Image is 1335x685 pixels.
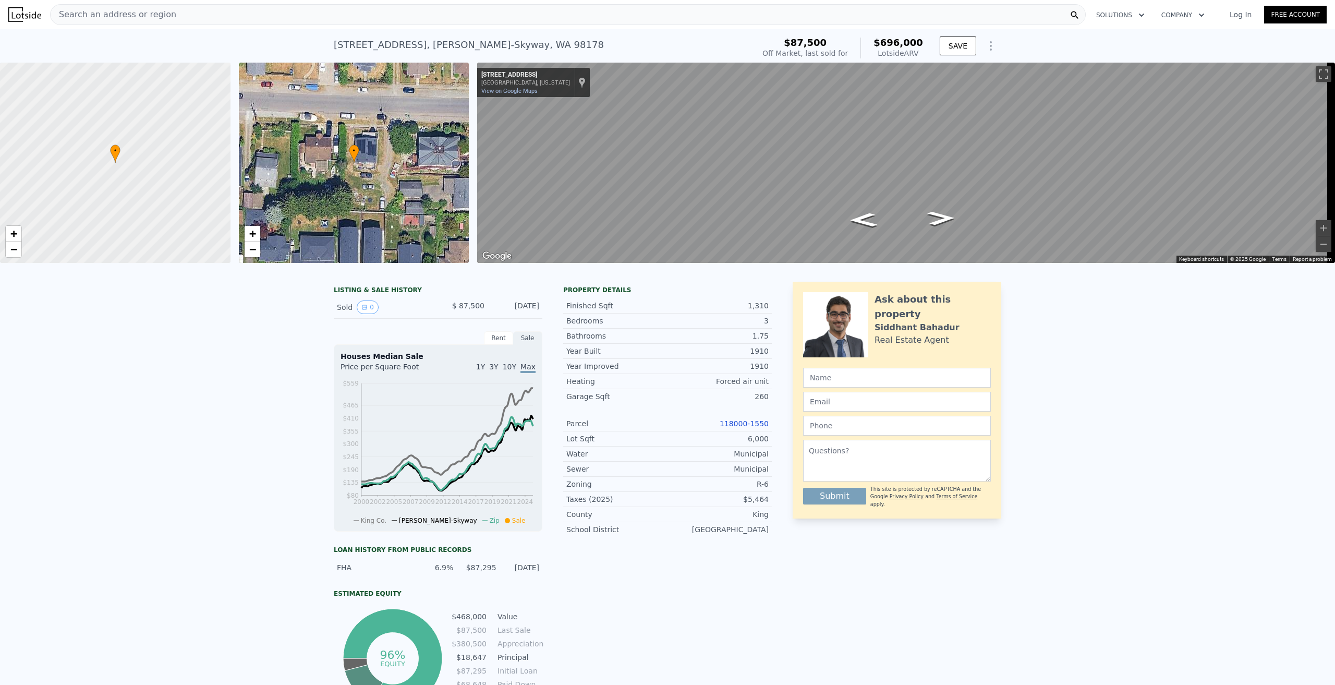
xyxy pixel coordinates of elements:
[495,652,542,663] td: Principal
[343,479,359,486] tspan: $135
[10,243,17,256] span: −
[480,249,514,263] a: Open this area in Google Maps (opens a new window)
[667,464,769,474] div: Municipal
[520,363,536,373] span: Max
[667,376,769,387] div: Forced air unit
[386,498,402,506] tspan: 2005
[1272,256,1287,262] a: Terms
[890,494,924,499] a: Privacy Policy
[936,494,977,499] a: Terms of Service
[452,498,468,506] tspan: 2014
[667,479,769,489] div: R-6
[1316,220,1331,236] button: Zoom in
[343,380,359,387] tspan: $559
[334,38,604,52] div: [STREET_ADDRESS] , [PERSON_NAME]-Skyway , WA 98178
[380,648,405,662] tspan: 96%
[870,486,991,508] div: This site is protected by reCAPTCHA and the Google and apply.
[566,376,667,387] div: Heating
[563,286,772,294] div: Property details
[349,145,359,163] div: •
[784,37,827,48] span: $87,500
[980,35,1001,56] button: Show Options
[873,37,923,48] span: $696,000
[452,302,484,310] span: $ 87,500
[503,363,516,371] span: 10Y
[349,146,359,155] span: •
[566,346,667,356] div: Year Built
[419,498,435,506] tspan: 2009
[341,351,536,362] div: Houses Median Sale
[51,8,176,21] span: Search an address or region
[495,624,542,636] td: Last Sale
[566,524,667,535] div: School District
[667,524,769,535] div: [GEOGRAPHIC_DATA]
[343,453,359,461] tspan: $245
[1230,256,1266,262] span: © 2025 Google
[566,316,667,326] div: Bedrooms
[468,498,484,506] tspan: 2017
[1179,256,1224,263] button: Keyboard shortcuts
[357,301,379,314] button: View historical data
[6,226,21,242] a: Zoom in
[451,652,487,663] td: $18,647
[1293,256,1332,262] a: Report a problem
[566,301,667,311] div: Finished Sqft
[417,562,453,573] div: 6.9%
[566,479,667,489] div: Zoning
[578,77,586,88] a: Show location on map
[489,363,498,371] span: 3Y
[495,665,542,677] td: Initial Loan
[477,63,1335,263] div: Map
[803,368,991,388] input: Name
[566,391,667,402] div: Garage Sqft
[343,402,359,409] tspan: $465
[566,418,667,429] div: Parcel
[916,208,967,229] path: Go West, S 115th Pl
[361,517,387,524] span: King Co.
[566,434,667,444] div: Lot Sqft
[566,464,667,474] div: Sewer
[347,492,359,499] tspan: $80
[495,611,542,622] td: Value
[566,449,667,459] div: Water
[343,440,359,448] tspan: $300
[875,334,949,346] div: Real Estate Agent
[803,392,991,412] input: Email
[1217,9,1264,20] a: Log In
[370,498,386,506] tspan: 2002
[503,562,539,573] div: [DATE]
[481,71,570,79] div: [STREET_ADDRESS]
[459,562,496,573] div: $87,295
[8,7,41,22] img: Lotside
[493,301,539,314] div: [DATE]
[399,517,477,524] span: [PERSON_NAME]-Skyway
[480,249,514,263] img: Google
[566,361,667,371] div: Year Improved
[490,517,500,524] span: Zip
[566,509,667,520] div: County
[354,498,370,506] tspan: 2000
[451,665,487,677] td: $87,295
[1316,236,1331,252] button: Zoom out
[481,79,570,86] div: [GEOGRAPHIC_DATA], [US_STATE]
[873,48,923,58] div: Lotside ARV
[249,227,256,240] span: +
[667,494,769,504] div: $5,464
[249,243,256,256] span: −
[337,562,410,573] div: FHA
[451,624,487,636] td: $87,500
[667,509,769,520] div: King
[667,434,769,444] div: 6,000
[512,517,526,524] span: Sale
[1153,6,1213,25] button: Company
[875,321,960,334] div: Siddhant Bahadur
[501,498,517,506] tspan: 2021
[667,449,769,459] div: Municipal
[245,242,260,257] a: Zoom out
[334,546,542,554] div: Loan history from public records
[838,210,889,231] path: Go East, S 115th Pl
[477,63,1335,263] div: Street View
[334,286,542,296] div: LISTING & SALE HISTORY
[1264,6,1327,23] a: Free Account
[110,146,120,155] span: •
